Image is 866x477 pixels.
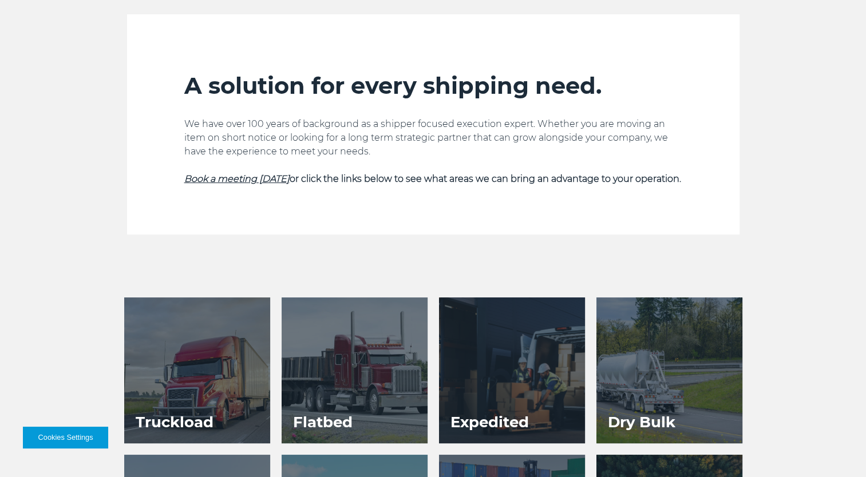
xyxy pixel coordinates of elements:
h3: Dry Bulk [596,401,687,443]
h2: A solution for every shipping need. [184,71,682,100]
a: Expedited [439,297,585,443]
a: Flatbed [282,297,428,443]
p: We have over 100 years of background as a shipper focused execution expert. Whether you are movin... [184,117,682,158]
strong: or click the links below to see what areas we can bring an advantage to your operation. [184,173,681,184]
h3: Expedited [439,401,540,443]
a: Book a meeting [DATE] [184,173,290,184]
a: Truckload [124,297,270,443]
h3: Flatbed [282,401,364,443]
a: Dry Bulk [596,297,742,443]
button: Cookies Settings [23,427,108,448]
h3: Truckload [124,401,225,443]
